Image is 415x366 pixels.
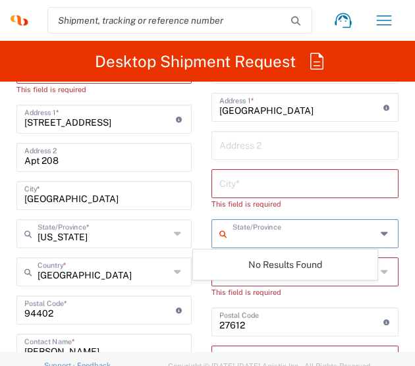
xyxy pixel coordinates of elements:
div: No Results Found [193,249,378,280]
div: This field is required [211,286,399,298]
h2: Desktop Shipment Request [95,52,296,70]
div: This field is required [16,84,192,95]
input: Shipment, tracking or reference number [48,8,292,33]
div: This field is required [211,198,399,210]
